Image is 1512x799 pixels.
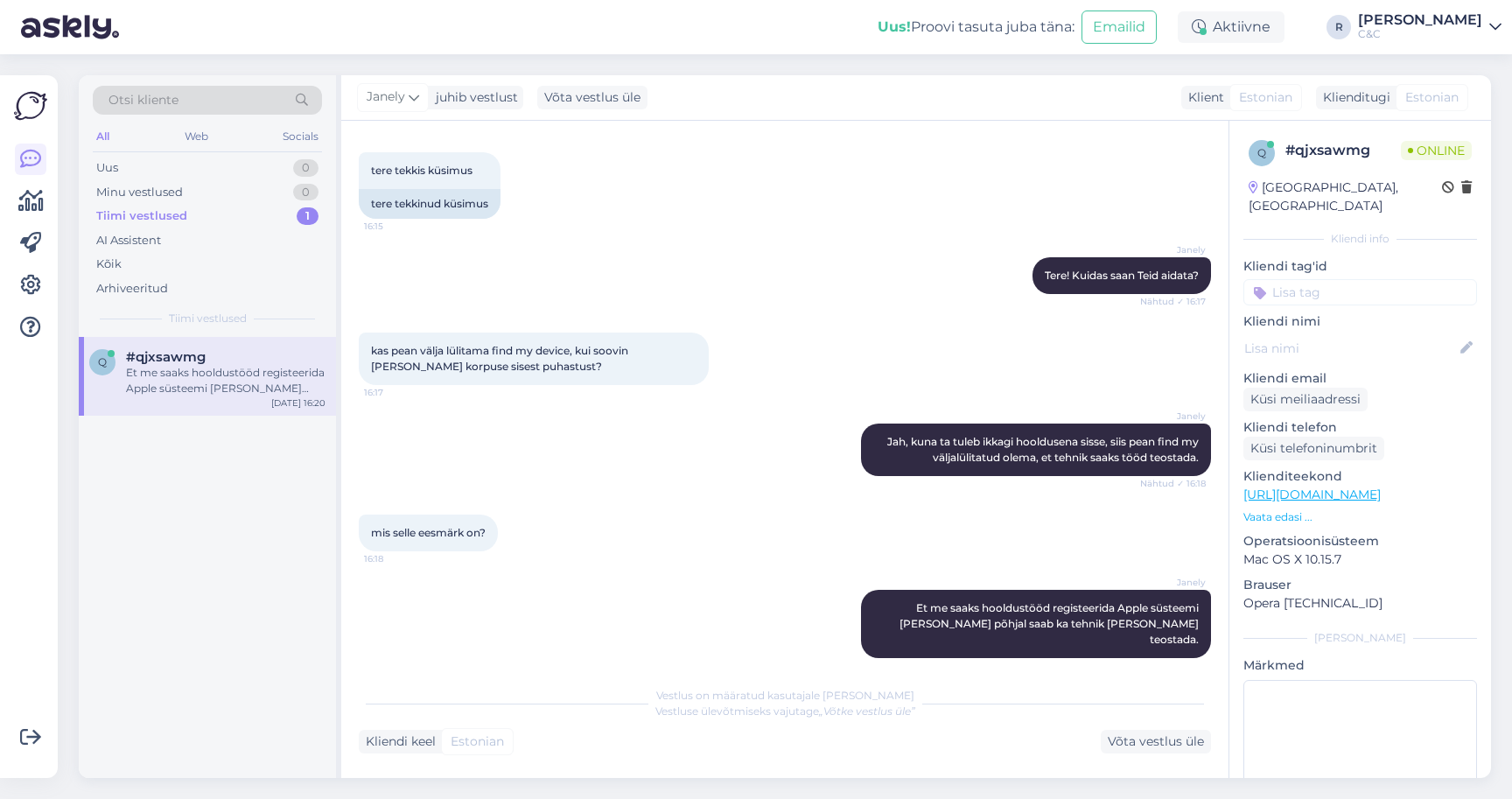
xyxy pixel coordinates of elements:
span: #qjxsawmg [126,349,206,365]
span: q [1257,146,1266,159]
div: Tiimi vestlused [96,207,187,225]
div: [PERSON_NAME] [1243,630,1477,646]
div: [GEOGRAPHIC_DATA], [GEOGRAPHIC_DATA] [1249,179,1442,215]
i: „Võtke vestlus üle” [819,704,915,718]
div: Kliendi info [1243,231,1477,247]
div: Minu vestlused [96,184,183,201]
div: C&C [1358,27,1482,41]
span: Estonian [1239,88,1292,107]
div: juhib vestlust [429,88,518,107]
span: Vestluse ülevõtmiseks vajutage [655,704,915,718]
div: [DATE] 16:20 [271,396,325,410]
div: Arhiveeritud [96,280,168,298]
span: Otsi kliente [108,91,178,109]
span: 16:18 [364,552,430,565]
p: Opera [TECHNICAL_ID] [1243,594,1477,613]
input: Lisa tag [1243,279,1477,305]
div: Et me saaks hooldustööd registeerida Apple süsteemi [PERSON_NAME] põhjal saab ka tehnik [PERSON_N... [126,365,325,396]
span: Janely [1140,243,1206,256]
span: Janely [1140,576,1206,589]
span: Jah, kuna ta tuleb ikkagi hooldusena sisse, siis pean find my väljalülitatud olema, et tehnik saa... [887,435,1201,464]
span: Online [1401,141,1472,160]
span: Tiimi vestlused [169,311,247,326]
span: Janely [367,88,405,107]
div: Klienditugi [1316,88,1390,107]
span: q [98,355,107,368]
p: Kliendi nimi [1243,312,1477,331]
div: 0 [293,159,318,177]
div: Web [181,125,212,148]
div: Küsi telefoninumbrit [1243,437,1384,460]
p: Klienditeekond [1243,467,1477,486]
p: Märkmed [1243,656,1477,675]
a: [URL][DOMAIN_NAME] [1243,487,1381,502]
button: Emailid [1081,11,1157,44]
div: # qjxsawmg [1285,140,1401,161]
b: Uus! [878,18,911,35]
div: Võta vestlus üle [537,86,647,109]
p: Brauser [1243,576,1477,594]
span: kas pean välja lülitama find my device, kui soovin [PERSON_NAME] korpuse sisest puhastust? [371,344,631,373]
div: Uus [96,159,118,177]
div: Socials [279,125,322,148]
div: All [93,125,113,148]
span: Nähtud ✓ 16:18 [1140,477,1206,490]
p: Kliendi telefon [1243,418,1477,437]
span: Estonian [451,732,504,751]
span: Vestlus on määratud kasutajale [PERSON_NAME] [656,689,914,702]
p: Mac OS X 10.15.7 [1243,550,1477,569]
div: Küsi meiliaadressi [1243,388,1368,411]
p: Operatsioonisüsteem [1243,532,1477,550]
div: Klient [1181,88,1224,107]
span: Janely [1140,410,1206,423]
span: Nähtud ✓ 16:17 [1140,295,1206,308]
div: Aktiivne [1178,11,1284,43]
div: AI Assistent [96,232,161,249]
p: Kliendi email [1243,369,1477,388]
span: mis selle eesmärk on? [371,526,486,539]
input: Lisa nimi [1244,339,1457,358]
div: 0 [293,184,318,201]
div: Kliendi keel [359,732,436,751]
div: Proovi tasuta juba täna: [878,17,1074,38]
span: 16:15 [364,220,430,233]
span: Estonian [1405,88,1459,107]
span: 16:20 [1140,659,1206,672]
span: Tere! Kuidas saan Teid aidata? [1045,269,1199,282]
span: Et me saaks hooldustööd registeerida Apple süsteemi [PERSON_NAME] põhjal saab ka tehnik [PERSON_N... [899,601,1201,646]
span: tere tekkis küsimus [371,164,472,177]
p: Vaata edasi ... [1243,509,1477,525]
span: 16:17 [364,386,430,399]
div: tere tekkinud küsimus [359,189,500,219]
div: Kõik [96,256,122,273]
p: Kliendi tag'id [1243,257,1477,276]
div: Võta vestlus üle [1101,730,1211,753]
div: [PERSON_NAME] [1358,13,1482,27]
div: R [1326,15,1351,39]
div: 1 [297,207,318,225]
a: [PERSON_NAME]C&C [1358,13,1501,41]
img: Askly Logo [14,89,47,123]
